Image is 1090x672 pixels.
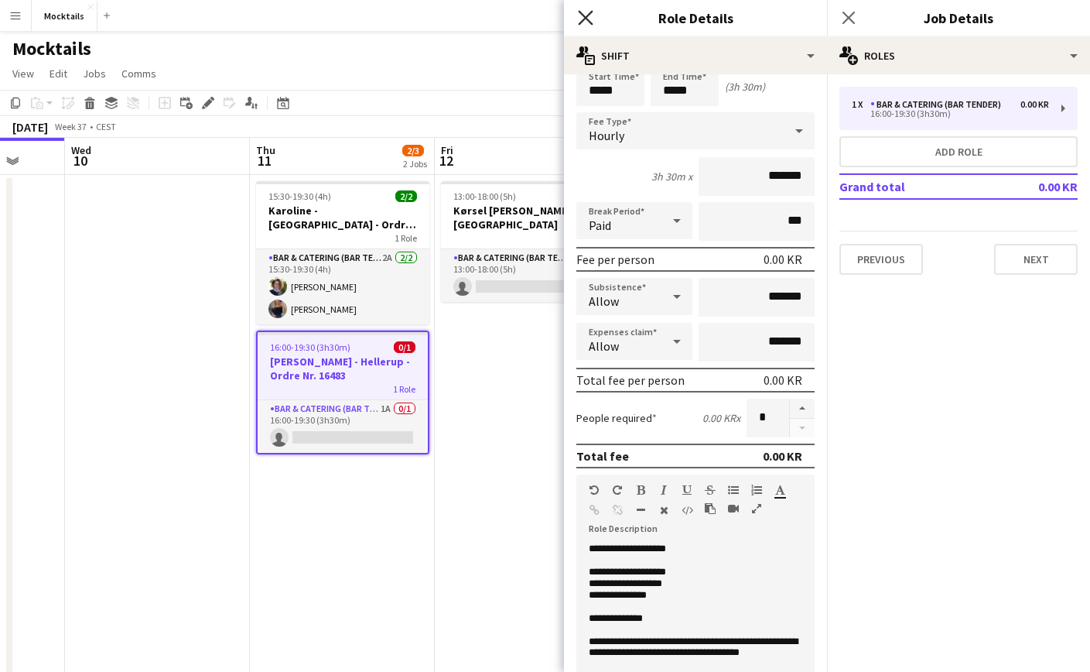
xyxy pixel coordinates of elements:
app-job-card: 13:00-18:00 (5h)0/1Kørsel [PERSON_NAME] [GEOGRAPHIC_DATA]1 RoleBar & Catering (Bar Tender)1A0/113... [441,181,614,302]
a: View [6,63,40,84]
div: 0.00 KR [763,448,802,464]
button: Previous [839,244,923,275]
div: 0.00 KR [1020,99,1049,110]
button: Ordered List [751,484,762,496]
button: Next [994,244,1078,275]
span: Allow [589,293,619,309]
button: Add role [839,136,1078,167]
span: 13:00-18:00 (5h) [453,190,516,202]
button: Italic [658,484,669,496]
button: Increase [790,399,815,419]
a: Edit [43,63,73,84]
div: 0.00 KR [764,372,802,388]
div: Bar & Catering (Bar Tender) [870,99,1007,110]
h3: Kørsel [PERSON_NAME] [GEOGRAPHIC_DATA] [441,204,614,231]
button: Bold [635,484,646,496]
button: Undo [589,484,600,496]
div: 1 x [852,99,870,110]
app-card-role: Bar & Catering (Bar Tender)1A0/113:00-18:00 (5h) [441,249,614,302]
a: Jobs [77,63,112,84]
div: Total fee [576,448,629,464]
button: Insert video [728,502,739,515]
span: Week 37 [51,121,90,132]
button: Fullscreen [751,502,762,515]
div: 2 Jobs [403,158,427,170]
app-card-role: Bar & Catering (Bar Tender)2A2/215:30-19:30 (4h)[PERSON_NAME][PERSON_NAME] [256,249,429,324]
a: Comms [115,63,162,84]
h3: Role Details [564,8,827,28]
div: Shift [564,37,827,74]
h3: Job Details [827,8,1090,28]
span: Fri [441,143,453,157]
button: Clear Formatting [658,504,669,516]
span: Thu [256,143,275,157]
button: Unordered List [728,484,739,496]
button: Horizontal Line [635,504,646,516]
app-job-card: 15:30-19:30 (4h)2/2Karoline - [GEOGRAPHIC_DATA] - Ordre Nr. 165201 RoleBar & Catering (Bar Tender... [256,181,429,324]
span: Allow [589,338,619,354]
span: 11 [254,152,275,170]
div: CEST [96,121,116,132]
td: 0.00 KR [987,174,1078,199]
label: People required [576,411,657,425]
button: Underline [682,484,692,496]
div: 3h 30m x [651,170,692,183]
h1: Mocktails [12,37,91,60]
div: 16:00-19:30 (3h30m) [852,110,1049,118]
div: Total fee per person [576,372,685,388]
div: 0.00 KR [764,252,802,267]
span: Wed [71,143,91,157]
span: 15:30-19:30 (4h) [268,190,331,202]
button: Paste as plain text [705,502,716,515]
div: (3h 30m) [725,80,765,94]
span: 16:00-19:30 (3h30m) [270,341,350,353]
button: Text Color [774,484,785,496]
div: [DATE] [12,119,48,135]
span: 0/1 [394,341,415,353]
div: Roles [827,37,1090,74]
span: Jobs [83,67,106,81]
h3: [PERSON_NAME] - Hellerup - Ordre Nr. 16483 [258,355,428,382]
span: Comms [121,67,156,81]
span: 1 Role [393,383,415,395]
span: 12 [439,152,453,170]
span: Paid [589,218,611,233]
button: Strikethrough [705,484,716,496]
span: View [12,67,34,81]
span: 1 Role [395,232,417,244]
div: 0.00 KR x [702,411,740,425]
td: Grand total [839,174,987,199]
app-card-role: Bar & Catering (Bar Tender)1A0/116:00-19:30 (3h30m) [258,400,428,453]
h3: Karoline - [GEOGRAPHIC_DATA] - Ordre Nr. 16520 [256,204,429,231]
span: Edit [50,67,67,81]
button: HTML Code [682,504,692,516]
span: 2/3 [402,145,424,156]
span: 10 [69,152,91,170]
span: 2/2 [395,190,417,202]
button: Mocktails [32,1,97,31]
app-job-card: 16:00-19:30 (3h30m)0/1[PERSON_NAME] - Hellerup - Ordre Nr. 164831 RoleBar & Catering (Bar Tender)... [256,331,429,454]
button: Redo [612,484,623,496]
span: Hourly [589,128,624,143]
div: Fee per person [576,252,654,267]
